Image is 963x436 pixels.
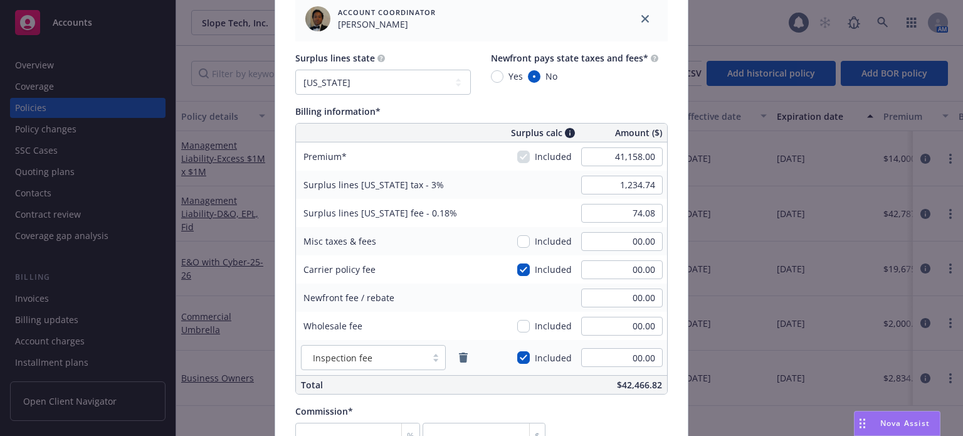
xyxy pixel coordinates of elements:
[854,411,940,436] button: Nova Assist
[295,405,353,417] span: Commission*
[456,350,471,365] a: remove
[491,52,648,64] span: Newfront pays state taxes and fees*
[528,70,540,83] input: No
[491,70,503,83] input: Yes
[535,319,572,332] span: Included
[535,263,572,276] span: Included
[508,70,523,83] span: Yes
[303,263,376,275] span: Carrier policy fee
[303,207,457,219] span: Surplus lines [US_STATE] fee - 0.18%
[303,151,347,162] span: Premium
[308,351,420,364] span: Inspection fee
[581,348,663,367] input: 0.00
[511,126,562,139] span: Surplus calc
[295,105,381,117] span: Billing information*
[305,6,330,31] img: employee photo
[303,292,394,304] span: Newfront fee / rebate
[880,418,930,428] span: Nova Assist
[303,179,444,191] span: Surplus lines [US_STATE] tax - 3%
[338,18,436,31] span: [PERSON_NAME]
[295,52,375,64] span: Surplus lines state
[617,379,662,391] span: $42,466.82
[638,11,653,26] a: close
[615,126,662,139] span: Amount ($)
[301,379,323,391] span: Total
[313,351,372,364] span: Inspection fee
[581,260,663,279] input: 0.00
[545,70,557,83] span: No
[303,235,376,247] span: Misc taxes & fees
[581,147,663,166] input: 0.00
[581,176,663,194] input: 0.00
[535,150,572,163] span: Included
[581,204,663,223] input: 0.00
[338,7,436,18] span: Account Coordinator
[303,320,362,332] span: Wholesale fee
[855,412,870,435] div: Drag to move
[581,232,663,251] input: 0.00
[581,289,663,307] input: 0.00
[581,317,663,336] input: 0.00
[535,351,572,364] span: Included
[535,235,572,248] span: Included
